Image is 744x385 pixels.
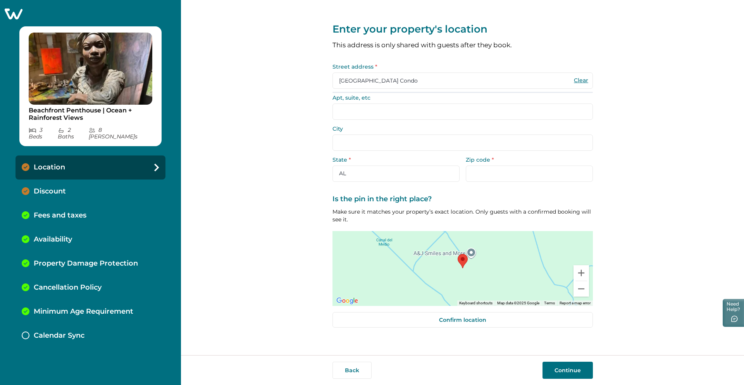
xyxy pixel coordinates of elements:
[332,42,593,48] p: This address is only shared with guests after they book.
[542,362,593,379] button: Continue
[334,296,360,306] a: Open this area in Google Maps (opens a new window)
[544,301,555,305] a: Terms (opens in new tab)
[466,157,588,162] label: Zip code
[29,127,58,140] p: 3 Bed s
[332,64,588,69] label: Street address
[332,157,455,162] label: State
[58,127,88,140] p: 2 Bath s
[332,23,593,36] p: Enter your property's location
[332,362,372,379] button: Back
[573,265,589,281] button: Zoom in
[573,281,589,297] button: Zoom out
[334,296,360,306] img: Google
[29,107,152,122] p: Beachfront Penthouse | Ocean + Rainforest Views
[459,300,493,306] button: Keyboard shortcuts
[332,312,593,328] button: Confirm location
[332,95,588,100] label: Apt, suite, etc
[497,301,539,305] span: Map data ©2025 Google
[573,77,589,84] button: Clear
[34,163,65,172] p: Location
[34,187,66,196] p: Discount
[34,307,133,316] p: Minimum Age Requirement
[332,126,588,131] label: City
[34,259,138,268] p: Property Damage Protection
[332,208,593,223] p: Make sure it matches your property’s exact location. Only guests with a confirmed booking will se...
[34,211,86,220] p: Fees and taxes
[34,331,84,340] p: Calendar Sync
[29,33,152,105] img: propertyImage_Beachfront Penthouse | Ocean + Rainforest Views
[89,127,153,140] p: 8 [PERSON_NAME] s
[560,301,591,305] a: Report a map error
[332,195,588,204] label: Is the pin in the right place?
[34,283,102,292] p: Cancellation Policy
[34,235,72,244] p: Availability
